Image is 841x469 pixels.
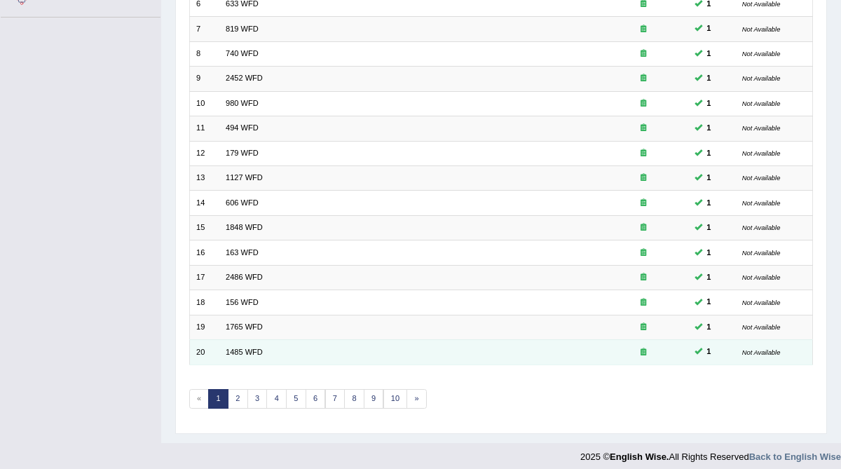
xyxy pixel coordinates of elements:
[189,141,219,165] td: 12
[742,124,781,132] small: Not Available
[749,451,841,462] a: Back to English Wise
[605,322,681,333] div: Exam occurring question
[742,224,781,231] small: Not Available
[344,389,364,409] a: 8
[383,389,408,409] a: 10
[702,72,716,85] span: You can still take this question
[605,148,681,159] div: Exam occurring question
[226,149,259,157] a: 179 WFD
[226,99,259,107] a: 980 WFD
[605,272,681,283] div: Exam occurring question
[189,116,219,141] td: 11
[226,298,259,306] a: 156 WFD
[189,191,219,215] td: 14
[605,347,681,358] div: Exam occurring question
[189,240,219,265] td: 16
[189,315,219,339] td: 19
[605,222,681,233] div: Exam occurring question
[742,74,781,82] small: Not Available
[702,346,716,358] span: You can still take this question
[605,98,681,109] div: Exam occurring question
[742,25,781,33] small: Not Available
[742,299,781,306] small: Not Available
[406,389,427,409] a: »
[189,215,219,240] td: 15
[605,73,681,84] div: Exam occurring question
[226,49,259,57] a: 740 WFD
[605,24,681,35] div: Exam occurring question
[702,222,716,234] span: You can still take this question
[226,248,259,257] a: 163 WFD
[605,172,681,184] div: Exam occurring question
[702,48,716,60] span: You can still take this question
[226,74,263,82] a: 2452 WFD
[702,296,716,308] span: You can still take this question
[742,249,781,257] small: Not Available
[742,273,781,281] small: Not Available
[226,322,263,331] a: 1765 WFD
[189,389,210,409] span: «
[208,389,228,409] a: 1
[610,451,669,462] strong: English Wise.
[189,290,219,315] td: 18
[605,297,681,308] div: Exam occurring question
[226,223,263,231] a: 1848 WFD
[286,389,306,409] a: 5
[742,199,781,207] small: Not Available
[226,123,259,132] a: 494 WFD
[189,265,219,290] td: 17
[189,340,219,365] td: 20
[580,443,841,463] div: 2025 © All Rights Reserved
[742,348,781,356] small: Not Available
[702,22,716,35] span: You can still take this question
[702,147,716,160] span: You can still take this question
[266,389,287,409] a: 4
[742,100,781,107] small: Not Available
[189,91,219,116] td: 10
[702,97,716,110] span: You can still take this question
[742,174,781,182] small: Not Available
[702,247,716,259] span: You can still take this question
[306,389,326,409] a: 6
[605,247,681,259] div: Exam occurring question
[702,172,716,184] span: You can still take this question
[226,348,263,356] a: 1485 WFD
[742,323,781,331] small: Not Available
[226,173,263,182] a: 1127 WFD
[742,149,781,157] small: Not Available
[226,273,263,281] a: 2486 WFD
[189,41,219,66] td: 8
[247,389,268,409] a: 3
[189,17,219,41] td: 7
[364,389,384,409] a: 9
[325,389,346,409] a: 7
[605,48,681,60] div: Exam occurring question
[605,123,681,134] div: Exam occurring question
[605,198,681,209] div: Exam occurring question
[702,321,716,334] span: You can still take this question
[226,25,259,33] a: 819 WFD
[702,271,716,284] span: You can still take this question
[742,50,781,57] small: Not Available
[189,67,219,91] td: 9
[702,197,716,210] span: You can still take this question
[702,122,716,135] span: You can still take this question
[226,198,259,207] a: 606 WFD
[189,166,219,191] td: 13
[228,389,248,409] a: 2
